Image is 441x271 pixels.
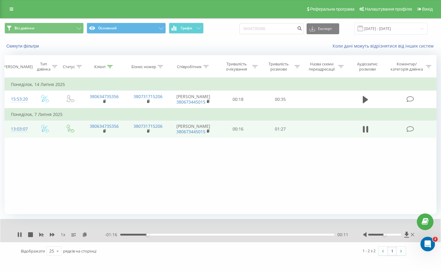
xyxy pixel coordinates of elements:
[337,232,348,238] span: 00:11
[170,120,217,138] td: [PERSON_NAME]
[333,43,436,49] a: Коли дані можуть відрізнятися вiд інших систем
[5,23,84,34] button: Всі дзвінки
[307,61,337,72] div: Назва схеми переадресації
[11,93,26,105] div: 15:53:20
[217,120,259,138] td: 00:16
[2,64,33,69] div: [PERSON_NAME]
[388,247,397,255] a: 1
[177,64,202,69] div: Співробітник
[14,26,34,31] span: Всі дзвінки
[37,61,50,72] div: Тип дзвінка
[384,233,386,236] div: Accessibility label
[181,26,192,30] span: Графік
[351,61,384,72] div: Аудіозапис розмови
[21,248,45,254] span: Відображати
[433,237,438,242] span: 2
[365,7,412,12] span: Налаштування профілю
[105,232,120,238] span: - 01:16
[49,248,54,254] div: 25
[259,120,301,138] td: 01:27
[420,237,435,251] iframe: Intercom live chat
[134,94,163,99] a: 380731715206
[61,232,65,238] span: 1 x
[5,78,436,91] td: Понеділок, 14 Липня 2025
[265,61,293,72] div: Тривалість розмови
[63,248,96,254] span: рядків на сторінці
[176,129,205,134] a: 380673445015
[63,64,75,69] div: Статус
[94,64,106,69] div: Клієнт
[90,94,119,99] a: 380634735356
[310,7,355,12] span: Реферальна програма
[362,248,375,254] div: 1 - 2 з 2
[259,91,301,108] td: 00:35
[134,123,163,129] a: 380731715206
[5,43,42,49] button: Скинути фільтри
[176,99,205,105] a: 380673445015
[87,23,166,34] button: Основний
[11,123,26,135] div: 13:03:07
[146,233,149,236] div: Accessibility label
[131,64,156,69] div: Бізнес номер
[422,7,433,12] span: Вихід
[223,61,251,72] div: Тривалість очікування
[170,91,217,108] td: [PERSON_NAME]
[240,23,304,34] input: Пошук за номером
[389,61,424,72] div: Коментар/категорія дзвінка
[90,123,119,129] a: 380634735356
[307,23,339,34] button: Експорт
[217,91,259,108] td: 00:18
[5,108,436,121] td: Понеділок, 7 Липня 2025
[169,23,204,34] button: Графік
